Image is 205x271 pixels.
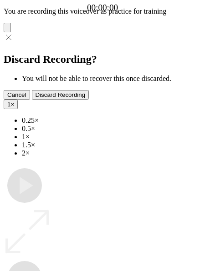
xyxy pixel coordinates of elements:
li: You will not be able to recover this once discarded. [22,75,201,83]
button: Cancel [4,90,30,100]
li: 1.5× [22,141,201,149]
a: 00:00:00 [87,3,118,13]
h2: Discard Recording? [4,53,201,65]
li: 0.25× [22,116,201,125]
button: Discard Recording [32,90,89,100]
span: 1 [7,101,10,108]
li: 0.5× [22,125,201,133]
li: 2× [22,149,201,157]
button: 1× [4,100,18,109]
p: You are recording this voiceover as practice for training [4,7,201,15]
li: 1× [22,133,201,141]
